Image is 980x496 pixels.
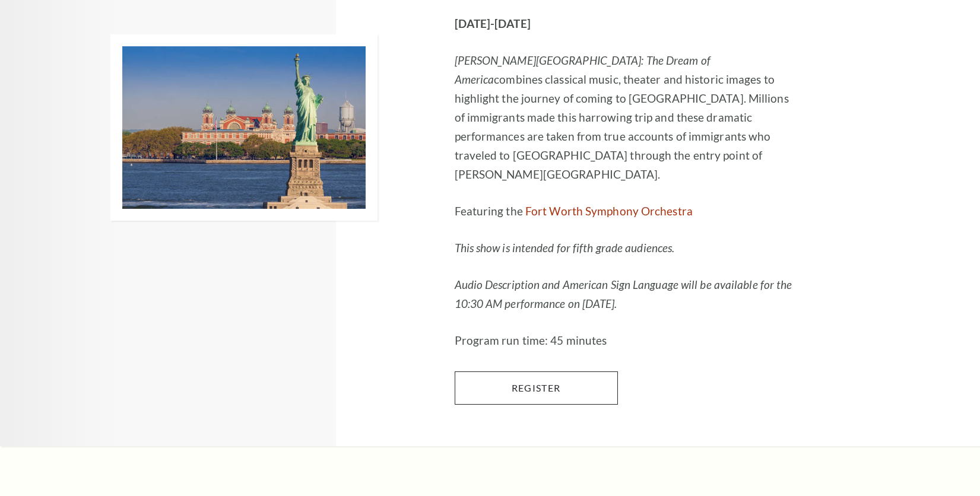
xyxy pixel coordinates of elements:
p: combines classical music, theater and historic images to highlight the journey of coming to [GEOG... [455,51,793,184]
a: Register [455,371,618,405]
a: Fort Worth Symphony Orchestra [525,204,693,218]
em: [PERSON_NAME][GEOGRAPHIC_DATA]: The Dream of America [455,53,711,86]
strong: [DATE]-[DATE] [455,17,531,30]
p: Program run time: 45 minutes [455,331,793,350]
p: Featuring the [455,202,793,221]
em: Audio Description and American Sign Language will be available for the 10:30 AM performance on [D... [455,278,792,310]
em: This show is intended for fifth grade audiences. [455,241,675,255]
